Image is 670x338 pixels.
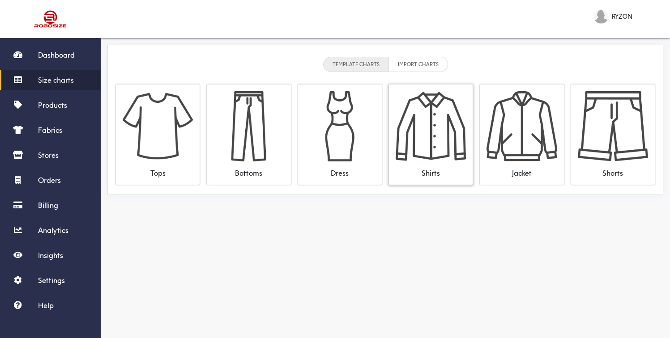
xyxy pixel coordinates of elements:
[38,176,61,185] span: Orders
[38,51,75,59] span: Dashboard
[38,226,68,235] span: Analytics
[305,161,375,178] div: Dress
[486,91,557,161] img: CTAAZQKxoenulmMAAAAASUVORK5CYII=
[323,57,389,72] li: TEMPLATE CHARTS
[594,9,608,24] img: RYZON
[38,76,74,84] span: Size charts
[123,91,193,161] img: RODicVgYjGYWAwGE4vhIvifAAMANIINg8Q9U7gAAAAASUVORK5CYII=
[213,161,284,178] div: Bottoms
[486,161,557,178] div: Jacket
[17,7,84,31] img: Robosize
[123,161,193,178] div: Tops
[389,57,448,72] li: IMPORT CHARTS
[38,201,58,210] span: Billing
[38,301,54,310] span: Help
[38,276,65,285] span: Settings
[612,12,632,21] span: RYZON
[396,161,466,178] div: Shirts
[213,91,284,161] img: KsoKiqKa0SlFxORivqgmpoaymcvdzSW+tZmz55tJ94TUNN0ceIX91npcePGDRkyxMg5z5kz58KFC1mCRjsC86IszMLYXC8g4l...
[38,126,62,135] span: Fabrics
[396,91,466,161] img: vd7xDZGTHDwRo6OJ5TBsEq5h9G06IX3DslqjxfjUCQqYQMStRgcBkaTis3NxcsjpLwGAoLC9966y2YZLgUhTRKUUMwaUzVOIQ...
[578,91,648,161] img: VKmb1b8PcAAAAASUVORK5CYII=
[38,251,63,260] span: Insights
[38,101,67,110] span: Products
[38,151,59,160] span: Stores
[578,161,648,178] div: Shorts
[305,91,375,161] img: f09NA7C3t7+1WrVqWkpLBBrP8KMABWhxdaqtulYQAAAABJRU5ErkJggg==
